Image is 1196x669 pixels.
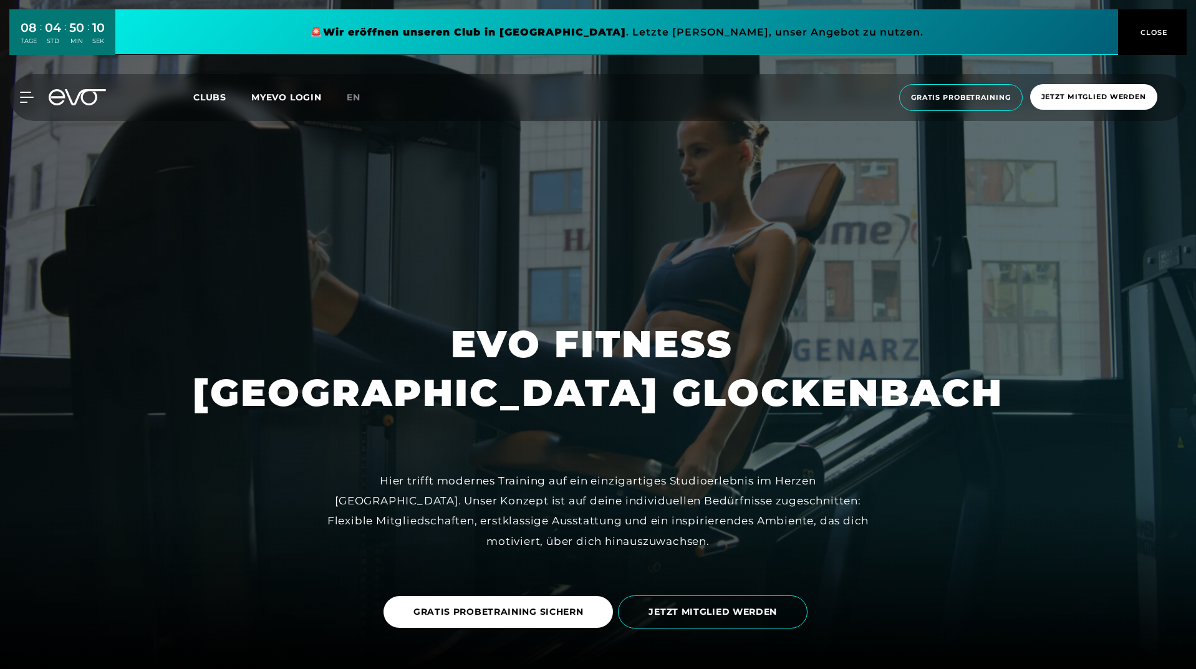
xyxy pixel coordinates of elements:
[87,20,89,53] div: :
[413,605,584,618] span: GRATIS PROBETRAINING SICHERN
[383,587,619,637] a: GRATIS PROBETRAINING SICHERN
[911,92,1011,103] span: Gratis Probetraining
[69,37,84,46] div: MIN
[92,19,105,37] div: 10
[251,92,322,103] a: MYEVO LOGIN
[895,84,1026,111] a: Gratis Probetraining
[45,37,61,46] div: STD
[193,91,251,103] a: Clubs
[21,37,37,46] div: TAGE
[21,19,37,37] div: 08
[1041,92,1146,102] span: Jetzt Mitglied werden
[69,19,84,37] div: 50
[317,471,879,551] div: Hier trifft modernes Training auf ein einzigartiges Studioerlebnis im Herzen [GEOGRAPHIC_DATA]. U...
[40,20,42,53] div: :
[45,19,61,37] div: 04
[193,92,226,103] span: Clubs
[1118,9,1187,55] button: CLOSE
[193,320,1003,417] h1: EVO FITNESS [GEOGRAPHIC_DATA] GLOCKENBACH
[347,92,360,103] span: en
[347,90,375,105] a: en
[64,20,66,53] div: :
[1026,84,1161,111] a: Jetzt Mitglied werden
[649,605,777,618] span: JETZT MITGLIED WERDEN
[618,586,813,638] a: JETZT MITGLIED WERDEN
[92,37,105,46] div: SEK
[1137,27,1168,38] span: CLOSE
